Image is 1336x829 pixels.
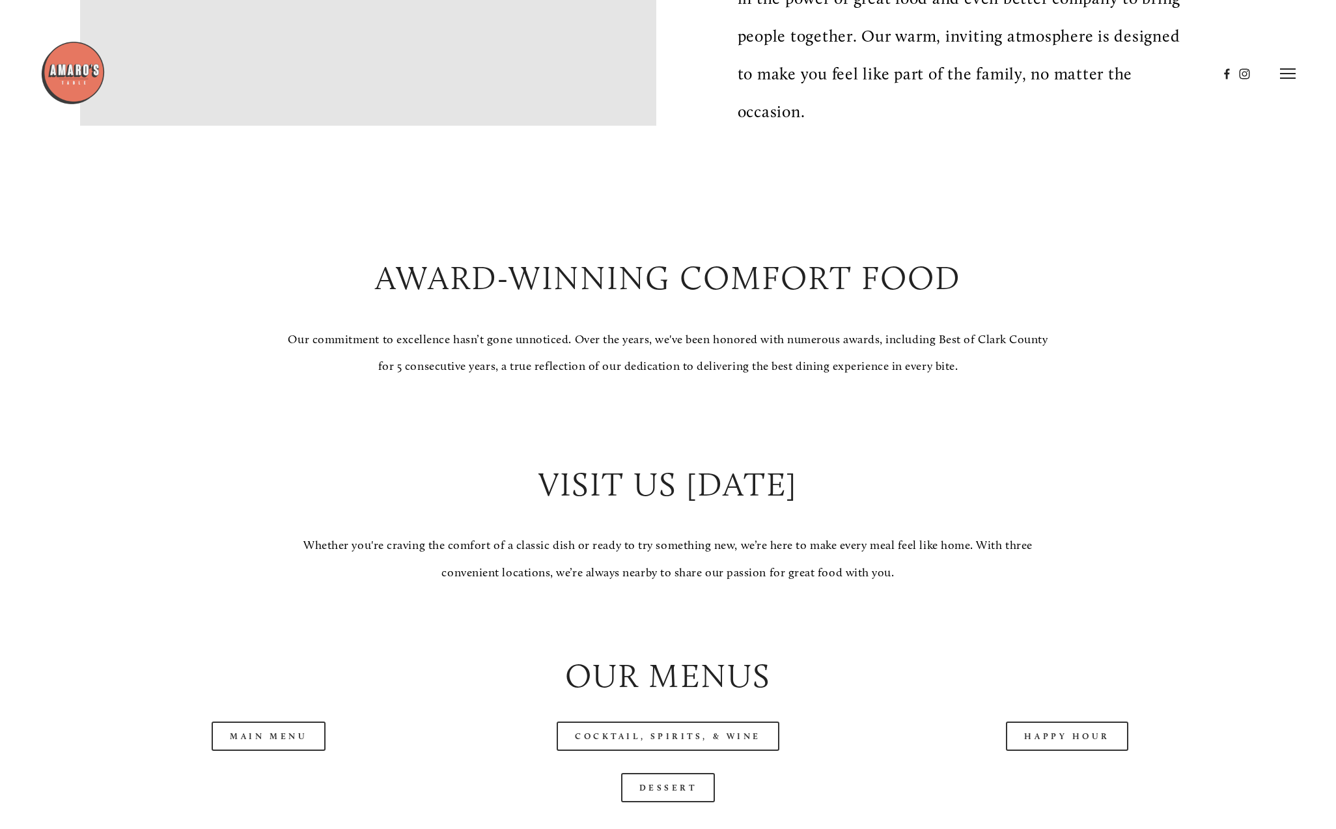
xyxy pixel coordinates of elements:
[40,40,105,105] img: Amaro's Table
[280,255,1057,301] h2: Award-Winning Comfort Food
[280,532,1057,586] p: Whether you're craving the comfort of a classic dish or ready to try something new, we’re here to...
[280,326,1057,380] p: Our commitment to excellence hasn’t gone unnoticed. Over the years, we've been honored with numer...
[80,653,1256,699] h2: Our Menus
[212,722,326,751] a: Main Menu
[280,461,1057,507] h2: Visit Us [DATE]
[621,773,716,802] a: Dessert
[557,722,779,751] a: Cocktail, Spirits, & Wine
[1006,722,1128,751] a: Happy Hour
